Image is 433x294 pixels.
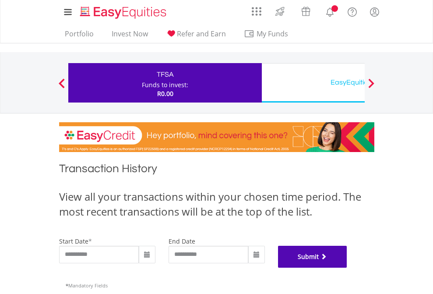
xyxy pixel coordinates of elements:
[77,2,170,20] a: Home page
[299,4,313,18] img: vouchers-v2.svg
[59,122,374,152] img: EasyCredit Promotion Banner
[142,81,188,89] div: Funds to invest:
[363,83,380,92] button: Next
[293,2,319,18] a: Vouchers
[61,29,97,43] a: Portfolio
[177,29,226,39] span: Refer and Earn
[59,161,374,181] h1: Transaction History
[246,2,267,16] a: AppsGrid
[157,89,173,98] span: R0.00
[162,29,229,43] a: Refer and Earn
[108,29,151,43] a: Invest Now
[59,237,88,245] label: start date
[244,28,301,39] span: My Funds
[66,282,108,289] span: Mandatory Fields
[273,4,287,18] img: thrive-v2.svg
[341,2,363,20] a: FAQ's and Support
[78,5,170,20] img: EasyEquities_Logo.png
[53,83,70,92] button: Previous
[319,2,341,20] a: Notifications
[252,7,261,16] img: grid-menu-icon.svg
[169,237,195,245] label: end date
[363,2,386,21] a: My Profile
[74,68,257,81] div: TFSA
[278,246,347,268] button: Submit
[59,189,374,220] div: View all your transactions within your chosen time period. The most recent transactions will be a...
